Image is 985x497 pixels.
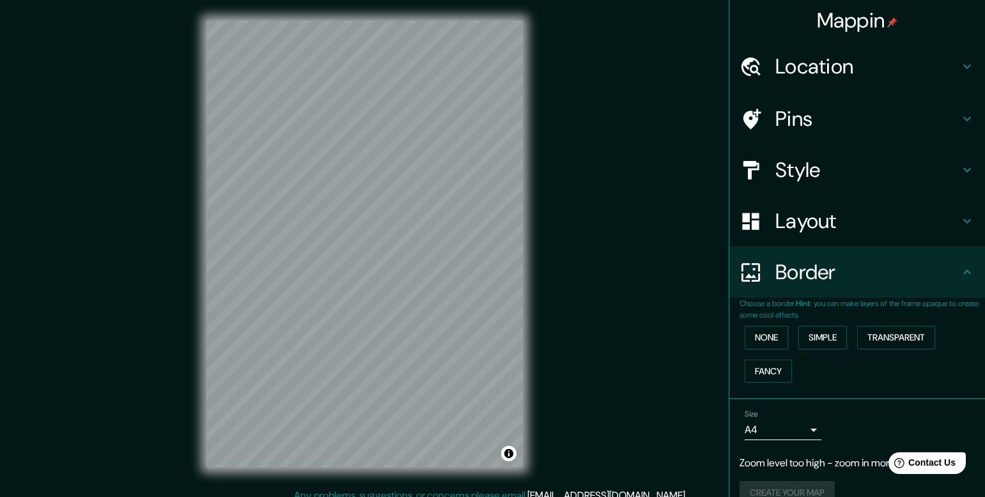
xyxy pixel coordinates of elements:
div: Pins [729,93,985,144]
h4: Style [775,157,959,183]
button: Transparent [857,326,935,349]
button: Simple [798,326,847,349]
p: Choose a border. : you can make layers of the frame opaque to create some cool effects. [740,298,985,321]
h4: Location [775,54,959,79]
div: Layout [729,195,985,247]
img: pin-icon.png [887,17,897,27]
iframe: Help widget launcher [871,447,971,483]
label: Size [745,409,758,420]
button: None [745,326,788,349]
b: Hint [796,298,810,309]
h4: Pins [775,106,959,132]
div: Location [729,41,985,92]
canvas: Map [206,20,523,468]
button: Toggle attribution [501,446,516,461]
h4: Layout [775,208,959,234]
p: Zoom level too high - zoom in more [740,455,975,471]
div: A4 [745,420,821,440]
div: Border [729,247,985,298]
h4: Mappin [817,8,898,33]
div: Style [729,144,985,195]
button: Fancy [745,360,792,383]
h4: Border [775,259,959,285]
